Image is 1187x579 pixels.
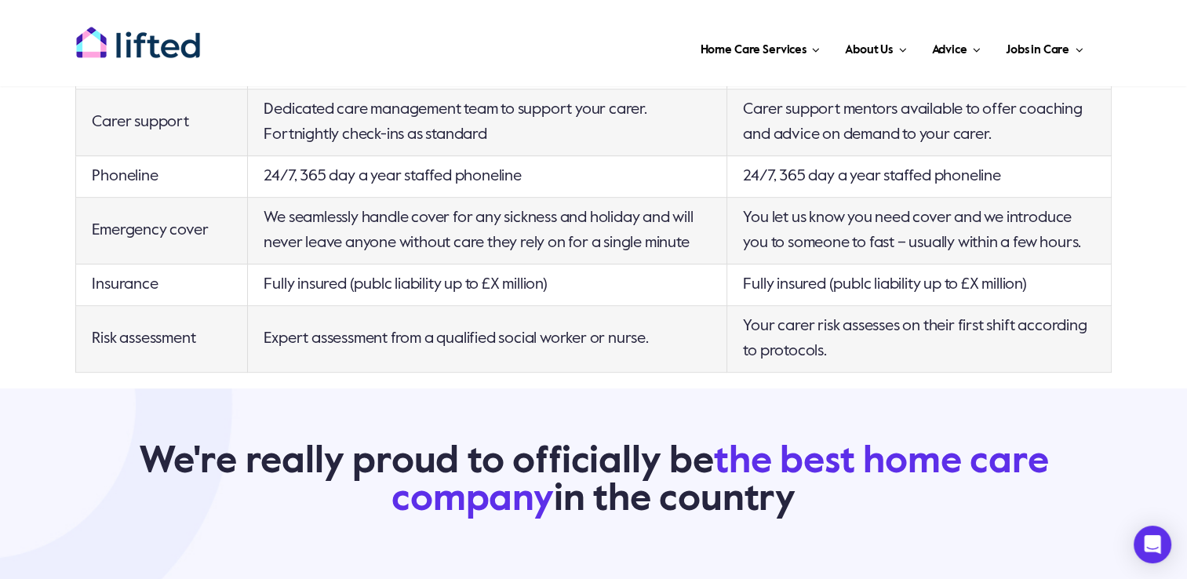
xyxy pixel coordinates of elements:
[76,264,248,306] td: Insurance
[76,89,248,156] td: Carer support
[931,38,967,63] span: Advice
[727,264,1111,306] td: Fully insured (publc liability up to £X million)
[727,156,1111,198] td: 24/7, 365 day a year staffed phoneline
[76,198,248,264] td: Emergency cover
[248,306,727,373] td: Expert assessment from a qualified social worker or nurse.
[391,443,1048,519] span: the best home care company
[76,156,248,198] td: Phoneline
[727,89,1111,156] td: Carer support mentors available to offer coaching and advice on demand to your carer.
[252,24,1088,71] nav: Main Menu
[75,26,201,42] a: lifted-logo
[1006,38,1069,63] span: Jobs in Care
[248,156,727,198] td: 24/7, 365 day a year staffed phoneline
[248,89,727,156] td: Dedicated care management team to support your carer. Fortnightly check-ins as standard
[1001,24,1088,71] a: Jobs in Care
[248,264,727,306] td: Fully insured (publc liability up to £X million)
[927,24,985,71] a: Advice
[840,24,911,71] a: About Us
[696,24,825,71] a: Home Care Services
[248,198,727,264] td: We seamlessly handle cover for any sickness and holiday and will never leave anyone without care ...
[845,38,893,63] span: About Us
[76,306,248,373] td: Risk assessment
[727,198,1111,264] td: You let us know you need cover and we introduce you to someone to fast – usually within a few hours.
[727,306,1111,373] td: Your carer risk assesses on their first shift according to protocols.
[701,38,807,63] span: Home Care Services
[1134,526,1171,563] div: Open Intercom Messenger
[75,443,1111,519] h2: We're really proud to officially be in the country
